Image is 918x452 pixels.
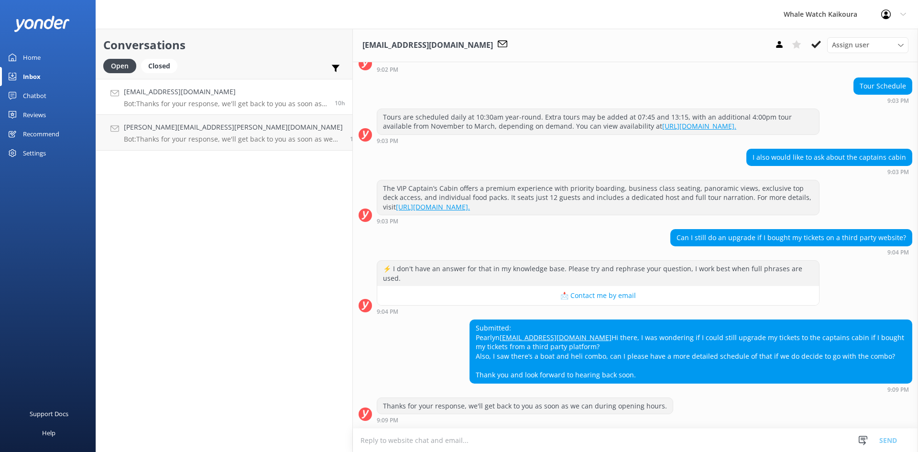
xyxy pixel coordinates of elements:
a: [URL][DOMAIN_NAME]. [662,121,736,131]
div: 09:03pm 16-Aug-2025 (UTC +12:00) Pacific/Auckland [746,168,912,175]
strong: 9:09 PM [377,418,398,423]
p: Bot: Thanks for your response, we'll get back to you as soon as we can during opening hours. [124,135,343,143]
div: 09:03pm 16-Aug-2025 (UTC +12:00) Pacific/Auckland [853,97,912,104]
strong: 9:02 PM [377,67,398,73]
span: 06:08pm 16-Aug-2025 (UTC +12:00) Pacific/Auckland [350,135,361,143]
a: [EMAIL_ADDRESS][DOMAIN_NAME] [500,333,612,342]
a: [EMAIL_ADDRESS][DOMAIN_NAME]Bot:Thanks for your response, we'll get back to you as soon as we can... [96,79,352,115]
div: Chatbot [23,86,46,105]
div: Help [42,423,55,442]
div: Submitted: Pearlyn Hi there, I was wondering if I could still upgrade my tickets to the captains ... [470,320,912,383]
a: [URL][DOMAIN_NAME]. [396,202,470,211]
strong: 9:04 PM [377,309,398,315]
div: Reviews [23,105,46,124]
p: Bot: Thanks for your response, we'll get back to you as soon as we can during opening hours. [124,99,328,108]
img: yonder-white-logo.png [14,16,69,32]
div: Can I still do an upgrade if I bought my tickets on a third party website? [671,230,912,246]
div: 09:03pm 16-Aug-2025 (UTC +12:00) Pacific/Auckland [377,137,820,144]
span: Assign user [832,40,869,50]
div: 09:09pm 16-Aug-2025 (UTC +12:00) Pacific/Auckland [470,386,912,393]
button: 📩 Contact me by email [377,286,819,305]
strong: 9:03 PM [887,169,909,175]
div: Closed [141,59,177,73]
div: Thanks for your response, we'll get back to you as soon as we can during opening hours. [377,398,673,414]
a: Open [103,60,141,71]
div: Home [23,48,41,67]
div: Tours are scheduled daily at 10:30am year-round. Extra tours may be added at 07:45 and 13:15, wit... [377,109,819,134]
span: 09:09pm 16-Aug-2025 (UTC +12:00) Pacific/Auckland [335,99,345,107]
strong: 9:03 PM [377,138,398,144]
div: 09:03pm 16-Aug-2025 (UTC +12:00) Pacific/Auckland [377,218,820,224]
div: 09:04pm 16-Aug-2025 (UTC +12:00) Pacific/Auckland [377,308,820,315]
div: Settings [23,143,46,163]
a: [PERSON_NAME][EMAIL_ADDRESS][PERSON_NAME][DOMAIN_NAME]Bot:Thanks for your response, we'll get bac... [96,115,352,151]
strong: 9:03 PM [377,219,398,224]
div: Assign User [827,37,908,53]
div: Tour Schedule [854,78,912,94]
strong: 9:03 PM [887,98,909,104]
div: The VIP Captain’s Cabin offers a premium experience with priority boarding, business class seatin... [377,180,819,215]
div: ⚡ I don't have an answer for that in my knowledge base. Please try and rephrase your question, I ... [377,261,819,286]
strong: 9:04 PM [887,250,909,255]
div: Inbox [23,67,41,86]
div: I also would like to ask about the captains cabin [747,149,912,165]
div: 09:09pm 16-Aug-2025 (UTC +12:00) Pacific/Auckland [377,417,673,423]
h2: Conversations [103,36,345,54]
strong: 9:09 PM [887,387,909,393]
div: Open [103,59,136,73]
div: 09:02pm 16-Aug-2025 (UTC +12:00) Pacific/Auckland [377,66,820,73]
h4: [EMAIL_ADDRESS][DOMAIN_NAME] [124,87,328,97]
h4: [PERSON_NAME][EMAIL_ADDRESS][PERSON_NAME][DOMAIN_NAME] [124,122,343,132]
div: 09:04pm 16-Aug-2025 (UTC +12:00) Pacific/Auckland [670,249,912,255]
div: Support Docs [30,404,68,423]
div: Recommend [23,124,59,143]
a: Closed [141,60,182,71]
h3: [EMAIL_ADDRESS][DOMAIN_NAME] [362,39,493,52]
